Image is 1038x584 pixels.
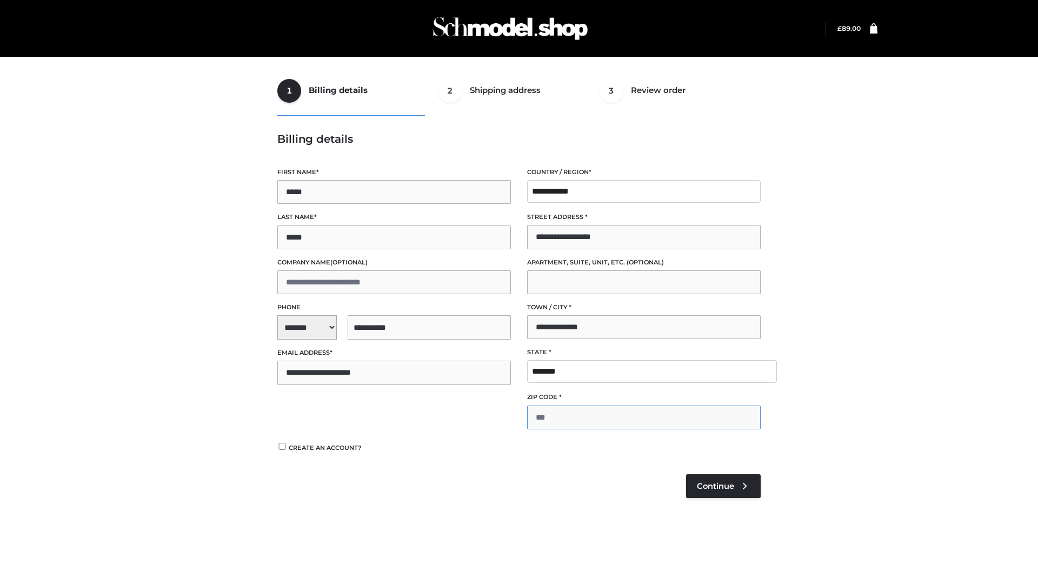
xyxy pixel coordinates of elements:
span: Create an account? [289,444,362,452]
label: Town / City [527,302,761,313]
h3: Billing details [277,132,761,145]
label: Phone [277,302,511,313]
label: Email address [277,348,511,358]
a: Continue [686,474,761,498]
label: Apartment, suite, unit, etc. [527,257,761,268]
label: Country / Region [527,167,761,177]
input: Create an account? [277,443,287,450]
img: Schmodel Admin 964 [429,7,591,50]
bdi: 89.00 [837,24,861,32]
label: Company name [277,257,511,268]
label: Last name [277,212,511,222]
span: (optional) [627,258,664,266]
span: (optional) [330,258,368,266]
label: First name [277,167,511,177]
span: £ [837,24,842,32]
label: State [527,347,761,357]
label: ZIP Code [527,392,761,402]
a: £89.00 [837,24,861,32]
span: Continue [697,481,734,491]
label: Street address [527,212,761,222]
